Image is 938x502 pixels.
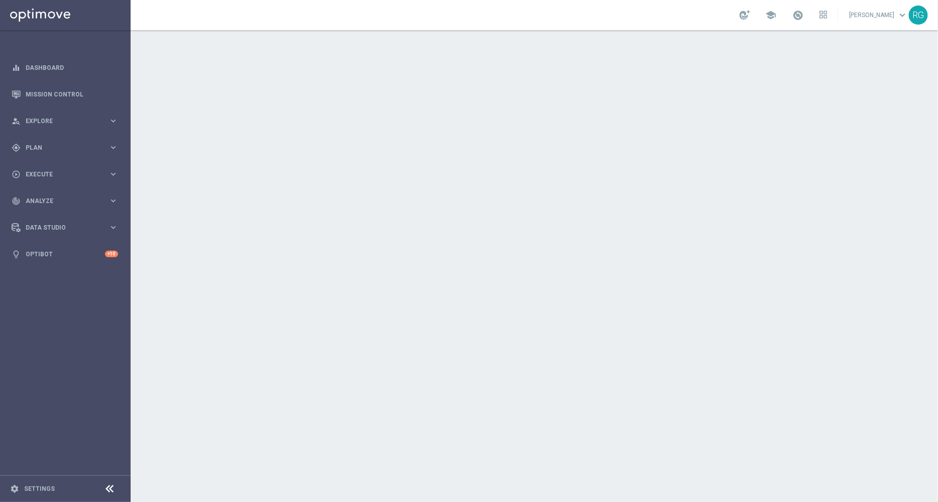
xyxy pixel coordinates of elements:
[26,118,109,124] span: Explore
[848,8,909,23] a: [PERSON_NAME]keyboard_arrow_down
[11,144,119,152] button: gps_fixed Plan keyboard_arrow_right
[26,54,118,81] a: Dashboard
[26,171,109,177] span: Execute
[12,170,21,179] i: play_circle_outline
[12,143,21,152] i: gps_fixed
[12,196,109,206] div: Analyze
[12,63,21,72] i: equalizer
[105,251,118,257] div: +10
[11,224,119,232] button: Data Studio keyboard_arrow_right
[109,223,118,232] i: keyboard_arrow_right
[12,241,118,267] div: Optibot
[12,170,109,179] div: Execute
[26,145,109,151] span: Plan
[12,143,109,152] div: Plan
[12,223,109,232] div: Data Studio
[909,6,928,25] div: RG
[12,117,109,126] div: Explore
[26,225,109,231] span: Data Studio
[10,484,19,493] i: settings
[11,250,119,258] button: lightbulb Optibot +10
[24,486,55,492] a: Settings
[11,170,119,178] button: play_circle_outline Execute keyboard_arrow_right
[11,64,119,72] button: equalizer Dashboard
[109,169,118,179] i: keyboard_arrow_right
[12,250,21,259] i: lightbulb
[765,10,776,21] span: school
[11,90,119,98] button: Mission Control
[12,54,118,81] div: Dashboard
[26,241,105,267] a: Optibot
[109,143,118,152] i: keyboard_arrow_right
[897,10,908,21] span: keyboard_arrow_down
[11,117,119,125] button: person_search Explore keyboard_arrow_right
[26,81,118,108] a: Mission Control
[12,117,21,126] i: person_search
[26,198,109,204] span: Analyze
[12,81,118,108] div: Mission Control
[12,196,21,206] i: track_changes
[11,197,119,205] button: track_changes Analyze keyboard_arrow_right
[109,116,118,126] i: keyboard_arrow_right
[109,196,118,206] i: keyboard_arrow_right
